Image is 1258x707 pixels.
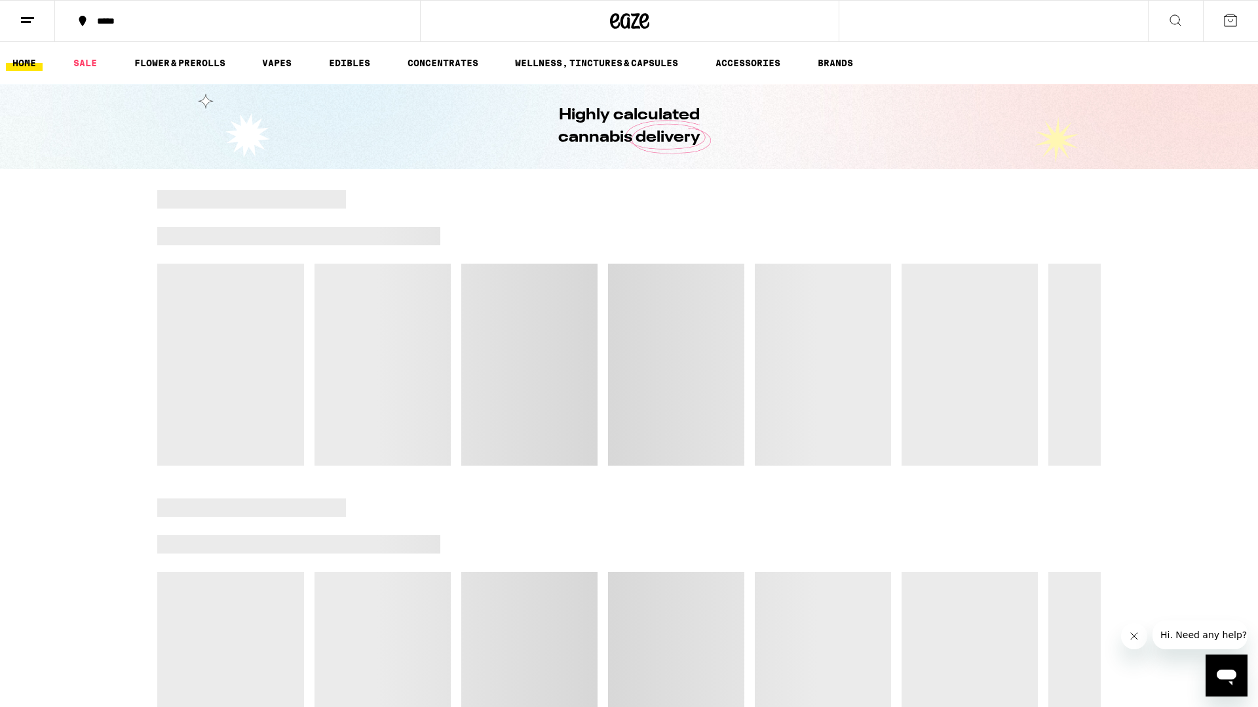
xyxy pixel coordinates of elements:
[67,55,104,71] a: SALE
[1153,620,1248,649] iframe: Message from company
[322,55,377,71] a: EDIBLES
[508,55,685,71] a: WELLNESS, TINCTURES & CAPSULES
[1206,655,1248,697] iframe: Button to launch messaging window
[256,55,298,71] a: VAPES
[521,104,737,149] h1: Highly calculated cannabis delivery
[128,55,232,71] a: FLOWER & PREROLLS
[1121,623,1147,649] iframe: Close message
[811,55,860,71] a: BRANDS
[709,55,787,71] a: ACCESSORIES
[6,55,43,71] a: HOME
[401,55,485,71] a: CONCENTRATES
